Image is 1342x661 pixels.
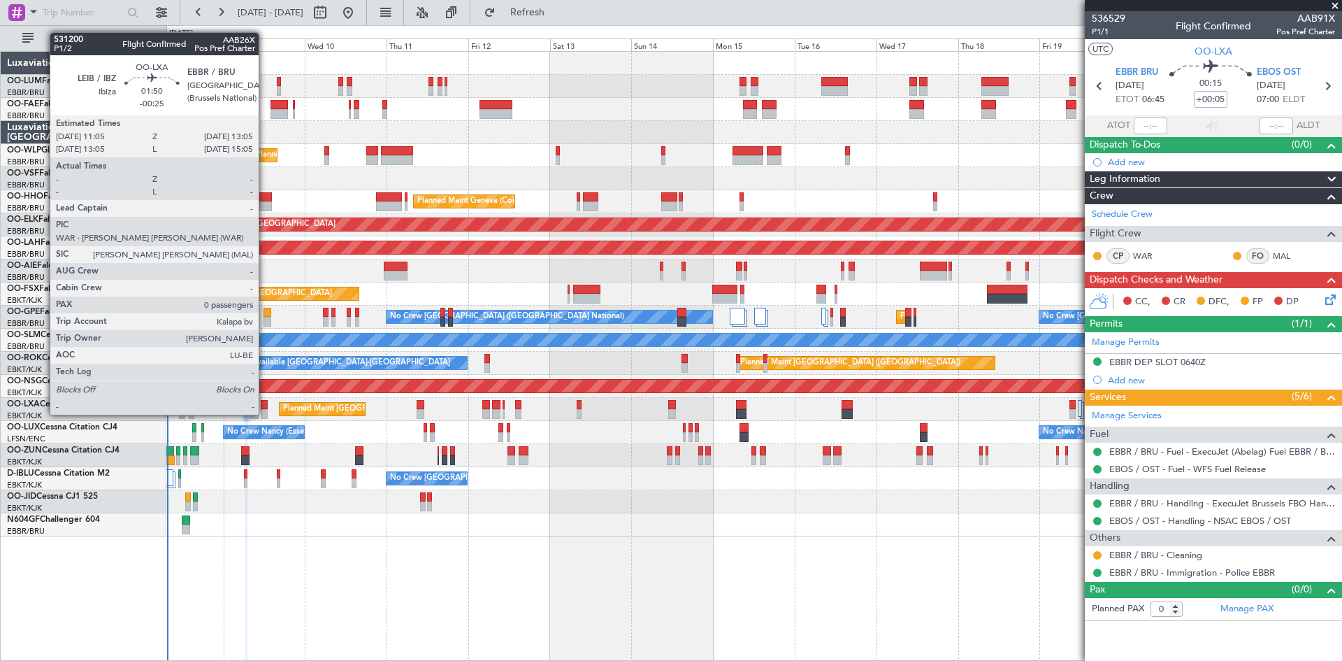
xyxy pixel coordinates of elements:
[7,516,40,524] span: N604GF
[7,457,42,467] a: EBKT/KJK
[7,285,39,293] span: OO-FSX
[1090,478,1130,495] span: Handling
[1116,66,1158,80] span: EBBR BRU
[7,331,118,339] a: OO-SLMCessna Citation XLS
[7,492,98,501] a: OO-JIDCessna CJ1 525
[1257,93,1279,107] span: 07:00
[7,87,45,98] a: EBBR/BRU
[1246,248,1269,264] div: FO
[7,411,42,421] a: EBKT/KJK
[7,111,45,121] a: EBBR/BRU
[1273,250,1304,262] a: MAL
[7,446,120,455] a: OO-ZUNCessna Citation CJ4
[740,353,960,374] div: Planned Maint [GEOGRAPHIC_DATA] ([GEOGRAPHIC_DATA])
[1090,226,1141,242] span: Flight Crew
[227,422,310,443] div: No Crew Nancy (Essey)
[7,249,45,260] a: EBBR/BRU
[631,38,713,51] div: Sun 14
[43,2,123,23] input: Trip Number
[7,192,43,201] span: OO-HHO
[7,434,45,444] a: LFSN/ENC
[7,262,75,270] a: OO-AIEFalcon 7X
[7,308,40,316] span: OO-GPE
[1109,463,1266,475] a: EBOS / OST - Fuel - WFS Fuel Release
[1292,389,1312,404] span: (5/6)
[1199,77,1222,91] span: 00:15
[1106,248,1130,264] div: CP
[1208,295,1229,309] span: DFC,
[7,469,110,478] a: D-IBLUCessna Citation M2
[224,38,305,51] div: Tue 9
[7,203,45,213] a: EBBR/BRU
[1109,567,1275,578] a: EBBR / BRU - Immigration - Police EBBR
[7,100,78,108] a: OO-FAEFalcon 7X
[7,331,41,339] span: OO-SLM
[1043,306,1277,327] div: No Crew [GEOGRAPHIC_DATA] ([GEOGRAPHIC_DATA] National)
[390,306,624,327] div: No Crew [GEOGRAPHIC_DATA] ([GEOGRAPHIC_DATA] National)
[7,272,45,283] a: EBBR/BRU
[7,180,45,190] a: EBBR/BRU
[7,215,77,224] a: OO-ELKFalcon 8X
[1257,66,1301,80] span: EBOS OST
[417,191,533,212] div: Planned Maint Geneva (Cointrin)
[7,503,42,513] a: EBKT/KJK
[7,192,82,201] a: OO-HHOFalcon 8X
[1133,250,1164,262] a: WAR
[1039,38,1121,51] div: Fri 19
[7,354,120,362] a: OO-ROKCessna Citation CJ4
[1109,549,1202,561] a: EBBR / BRU - Cleaning
[1257,79,1285,93] span: [DATE]
[7,262,37,270] span: OO-AIE
[1092,26,1125,38] span: P1/1
[7,318,45,329] a: EBBR/BRU
[1090,582,1105,598] span: Pax
[498,8,557,17] span: Refresh
[1109,356,1206,368] div: EBBR DEP SLOT 0640Z
[7,364,42,375] a: EBKT/KJK
[7,239,41,247] span: OO-LAH
[1090,427,1109,443] span: Fuel
[1297,119,1320,133] span: ALDT
[7,516,100,524] a: N604GFChallenger 604
[1174,295,1185,309] span: CR
[169,306,422,327] div: Planned Maint [GEOGRAPHIC_DATA] ([GEOGRAPHIC_DATA] National)
[1292,137,1312,152] span: (0/0)
[1090,188,1113,204] span: Crew
[1176,19,1251,34] div: Flight Confirmed
[958,38,1040,51] div: Thu 18
[7,77,42,85] span: OO-LUM
[169,283,332,304] div: Planned Maint Kortrijk-[GEOGRAPHIC_DATA]
[169,28,193,40] div: [DATE]
[7,341,45,352] a: EBBR/BRU
[7,480,42,490] a: EBKT/KJK
[7,77,80,85] a: OO-LUMFalcon 7X
[1108,156,1335,168] div: Add new
[7,377,42,385] span: OO-NSG
[1090,137,1160,153] span: Dispatch To-Dos
[1283,93,1305,107] span: ELDT
[1092,409,1162,423] a: Manage Services
[7,169,39,178] span: OO-VSF
[1142,93,1164,107] span: 06:45
[1276,11,1335,26] span: AAB91X
[876,38,958,51] div: Wed 17
[7,469,34,478] span: D-IBLU
[1220,602,1274,616] a: Manage PAX
[1109,446,1335,457] a: EBBR / BRU - Fuel - ExecuJet (Abelag) Fuel EBBR / BRU
[7,400,40,408] span: OO-LXA
[1090,171,1160,187] span: Leg Information
[7,354,42,362] span: OO-ROK
[7,239,79,247] a: OO-LAHFalcon 7X
[468,38,550,51] div: Fri 12
[7,285,78,293] a: OO-FSXFalcon 7X
[15,27,152,50] button: All Aircraft
[713,38,795,51] div: Mon 15
[7,377,120,385] a: OO-NSGCessna Citation CJ4
[7,169,78,178] a: OO-VSFFalcon 8X
[283,399,536,420] div: Planned Maint [GEOGRAPHIC_DATA] ([GEOGRAPHIC_DATA] National)
[7,526,45,536] a: EBBR/BRU
[7,295,42,306] a: EBKT/KJK
[7,492,36,501] span: OO-JID
[7,400,117,408] a: OO-LXACessna Citation CJ4
[1292,582,1312,597] span: (0/0)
